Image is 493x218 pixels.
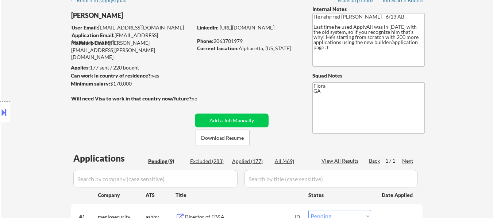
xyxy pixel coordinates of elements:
[308,188,371,201] div: Status
[146,191,176,199] div: ATS
[197,45,300,52] div: Alpharetta, [US_STATE]
[71,64,192,71] div: 177 sent / 220 bought
[232,158,269,165] div: Applied (177)
[382,191,414,199] div: Date Applied
[197,24,219,31] strong: LinkedIn:
[197,37,300,45] div: 2063701979
[402,157,414,165] div: Next
[71,11,221,20] div: [PERSON_NAME]
[275,158,311,165] div: All (469)
[73,170,238,187] input: Search by company (case sensitive)
[190,158,227,165] div: Excluded (283)
[148,158,185,165] div: Pending (9)
[176,191,301,199] div: Title
[72,32,192,46] div: [EMAIL_ADDRESS][DOMAIN_NAME]
[72,24,98,31] strong: User Email:
[192,95,212,102] div: no
[71,80,192,87] div: $170,000
[72,24,192,31] div: [EMAIL_ADDRESS][DOMAIN_NAME]
[244,170,418,187] input: Search by title (case sensitive)
[71,39,192,61] div: [PERSON_NAME][EMAIL_ADDRESS][PERSON_NAME][DOMAIN_NAME]
[71,40,109,46] strong: Mailslurp Email:
[321,157,361,165] div: View All Results
[71,95,193,102] strong: Will need Visa to work in that country now/future?:
[312,72,425,79] div: Squad Notes
[220,24,274,31] a: [URL][DOMAIN_NAME]
[385,157,402,165] div: 1 / 1
[72,32,115,38] strong: Application Email:
[196,130,250,146] button: Download Resume
[197,38,213,44] strong: Phone:
[197,45,239,51] strong: Current Location:
[98,191,146,199] div: Company
[369,157,381,165] div: Back
[312,5,425,13] div: Internal Notes
[195,114,269,127] button: Add a Job Manually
